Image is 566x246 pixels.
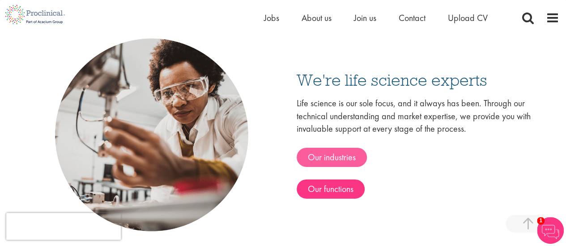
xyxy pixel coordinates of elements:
div: Life science is our sole focus, and it always has been. Through our technical understanding and m... [297,97,546,199]
a: About us [302,12,332,24]
a: Our functions [297,179,365,199]
span: 1 [537,217,545,225]
h3: We're life science experts [297,71,546,88]
iframe: reCAPTCHA [6,213,121,240]
a: Upload CV [448,12,488,24]
a: Join us [354,12,376,24]
a: Contact [399,12,426,24]
img: Chatbot [537,217,564,244]
a: Our industries [297,148,367,167]
a: Jobs [264,12,279,24]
